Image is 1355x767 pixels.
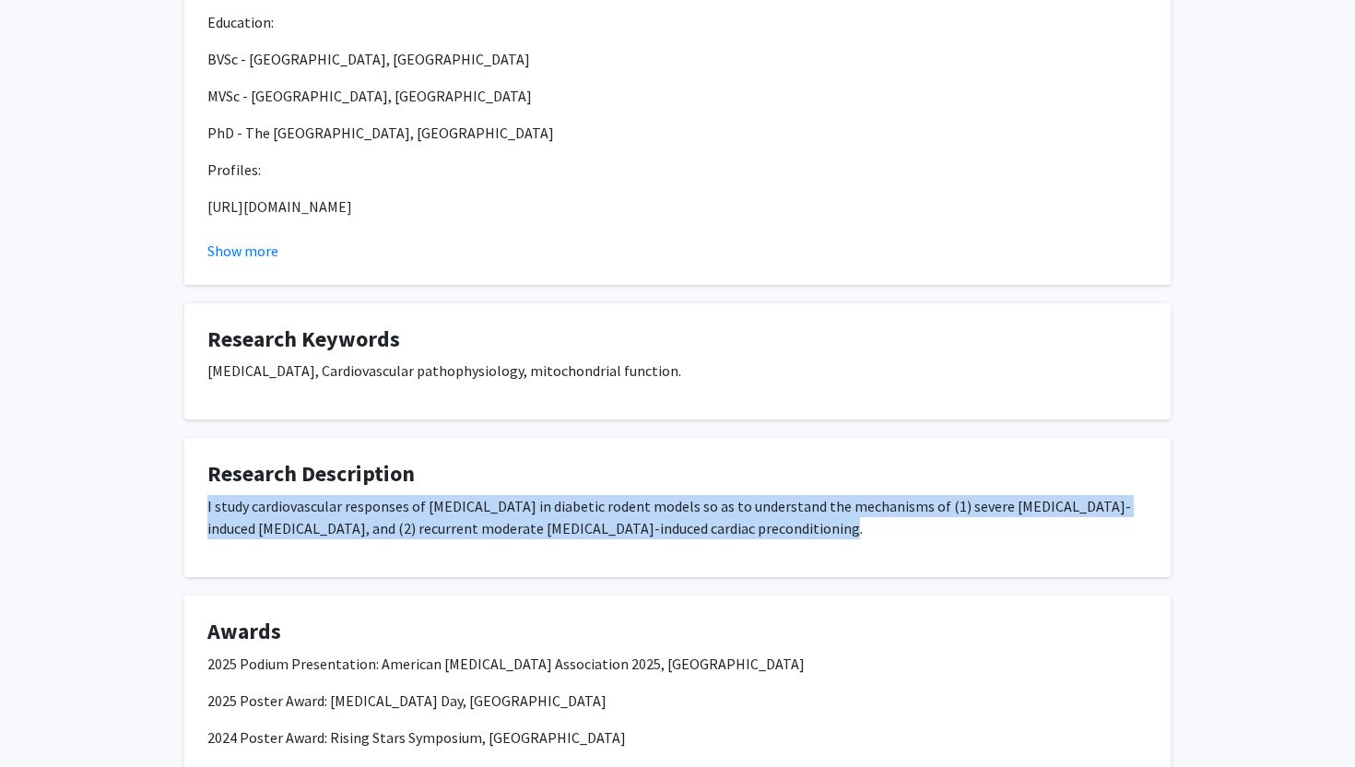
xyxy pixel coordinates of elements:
[207,48,1148,70] p: BVSc - [GEOGRAPHIC_DATA], [GEOGRAPHIC_DATA]
[207,326,1148,353] h4: Research Keywords
[207,461,1148,488] h4: Research Description
[207,195,1148,218] p: [URL][DOMAIN_NAME]
[207,85,1148,107] p: MVSc - [GEOGRAPHIC_DATA], [GEOGRAPHIC_DATA]
[207,11,1148,33] p: Education:
[207,653,1148,675] p: 2025 Podium Presentation: American [MEDICAL_DATA] Association 2025, [GEOGRAPHIC_DATA]
[207,159,1148,181] p: Profiles:
[14,684,78,753] iframe: Chat
[207,495,1148,539] p: I study cardiovascular responses of [MEDICAL_DATA] in diabetic rodent models so as to understand ...
[207,122,1148,144] p: PhD - The [GEOGRAPHIC_DATA], [GEOGRAPHIC_DATA]
[207,240,278,262] button: Show more
[207,726,1148,749] p: 2024 Poster Award: Rising Stars Symposium, [GEOGRAPHIC_DATA]
[207,690,1148,712] p: 2025 Poster Award: [MEDICAL_DATA] Day, [GEOGRAPHIC_DATA]
[207,619,1148,645] h4: Awards
[207,360,1148,382] p: [MEDICAL_DATA], Cardiovascular pathophysiology, mitochondrial function.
